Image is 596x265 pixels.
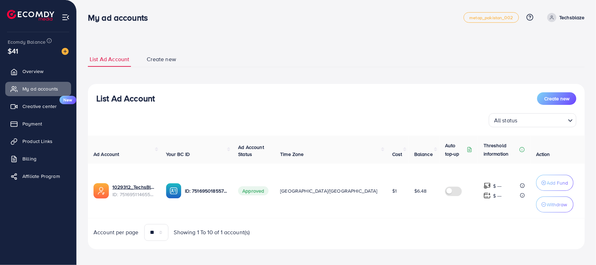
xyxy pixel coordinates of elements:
span: $6.48 [414,187,427,194]
button: Create new [537,92,576,105]
a: Product Links [5,134,71,148]
button: Add Fund [536,175,574,191]
span: Account per page [93,228,139,236]
a: Billing [5,152,71,166]
span: All status [493,115,519,126]
input: Search for option [520,114,565,126]
span: Ecomdy Balance [8,38,46,45]
a: 1029312_TechsBlaze_1750176582114 [112,184,155,191]
a: metap_pakistan_002 [464,12,519,23]
p: Techsblaze [559,13,585,22]
span: $1 [392,187,397,194]
span: Creative center [22,103,57,110]
p: Add Fund [547,179,568,187]
span: Overview [22,68,43,75]
span: $41 [8,46,18,56]
a: My ad accounts [5,82,71,96]
span: Create new [147,55,176,63]
a: Affiliate Program [5,169,71,183]
img: ic-ba-acc.ded83a64.svg [166,183,181,199]
a: Techsblaze [545,13,585,22]
h3: My ad accounts [88,13,153,23]
span: ID: 7516951146553081873 [112,191,155,198]
span: Payment [22,120,42,127]
p: $ --- [493,182,502,190]
span: New [60,96,76,104]
img: ic-ads-acc.e4c84228.svg [93,183,109,199]
span: Affiliate Program [22,173,60,180]
button: Withdraw [536,196,574,213]
span: My ad accounts [22,85,58,92]
p: Withdraw [547,200,567,209]
img: top-up amount [484,182,491,189]
a: Creative centerNew [5,99,71,113]
span: Showing 1 To 10 of 1 account(s) [174,228,250,236]
span: Approved [238,186,268,195]
img: menu [62,13,70,21]
a: Overview [5,64,71,78]
p: ID: 7516950185579233288 [185,187,227,195]
img: image [62,48,69,55]
span: metap_pakistan_002 [470,15,513,20]
span: Create new [544,95,569,102]
p: Threshold information [484,141,518,158]
span: Your BC ID [166,151,190,158]
div: Search for option [489,113,576,127]
span: [GEOGRAPHIC_DATA]/[GEOGRAPHIC_DATA] [280,187,377,194]
span: Balance [414,151,433,158]
span: Cost [392,151,402,158]
a: Payment [5,117,71,131]
span: Action [536,151,550,158]
p: $ --- [493,192,502,200]
h3: List Ad Account [96,93,155,103]
iframe: Chat [566,234,591,260]
div: <span class='underline'>1029312_TechsBlaze_1750176582114</span></br>7516951146553081873 [112,184,155,198]
span: List Ad Account [90,55,129,63]
img: logo [7,10,54,21]
span: Billing [22,155,36,162]
span: Time Zone [280,151,304,158]
span: Ad Account Status [238,144,264,158]
span: Ad Account [93,151,119,158]
p: Auto top-up [445,141,465,158]
img: top-up amount [484,192,491,199]
span: Product Links [22,138,53,145]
